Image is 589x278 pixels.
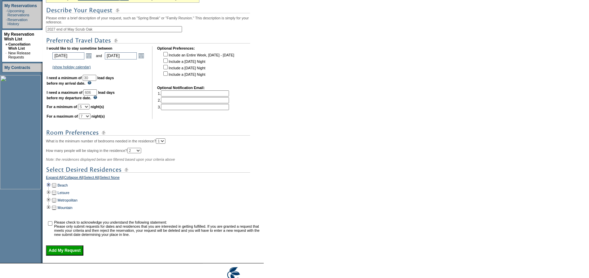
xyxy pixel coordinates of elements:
a: Cancellation Wish List [8,42,30,50]
b: Optional Preferences: [157,46,195,50]
b: night(s) [91,105,104,109]
a: Leisure [58,191,69,195]
input: Date format: M/D/Y. Shortcut keys: [T] for Today. [UP] or [.] for Next Day. [DOWN] or [,] for Pre... [52,52,84,59]
a: My Reservations [4,3,37,8]
a: Open the calendar popup. [137,52,145,59]
a: (show holiday calendar) [52,65,91,69]
a: New Release Requests [8,51,30,59]
input: Add My Request [46,245,83,256]
td: Please check to acknowledge you understand the following statement: Please only submit requests f... [54,220,261,237]
td: and [95,51,103,60]
img: questionMark_lightBlue.gif [87,81,92,85]
a: Expand All [46,175,63,181]
td: · [6,18,7,26]
a: Collapse All [64,175,83,181]
span: Note: the residences displayed below are filtered based upon your criteria above [46,157,175,161]
b: For a minimum of [47,105,77,109]
img: subTtlRoomPreferences.gif [46,128,250,137]
a: Reservation History [7,18,28,26]
a: Upcoming Reservations [7,9,29,17]
td: 3. [158,104,229,110]
a: Select None [100,175,119,181]
b: lead days before my departure date. [47,90,115,100]
a: My Reservation Wish List [4,32,34,41]
a: Metropolitan [58,198,78,202]
a: Beach [58,183,68,187]
b: I would like to stay sometime between [47,46,112,50]
b: Optional Notification Email: [157,86,205,90]
b: » [5,42,7,46]
input: Date format: M/D/Y. Shortcut keys: [T] for Today. [UP] or [.] for Next Day. [DOWN] or [,] for Pre... [105,52,137,59]
a: Mountain [58,206,72,210]
b: I need a maximum of [47,90,82,94]
a: Open the calendar popup. [85,52,93,59]
td: · [5,51,7,59]
td: 2. [158,97,229,103]
b: I need a minimum of [47,76,82,80]
a: My Contracts [4,65,30,70]
td: · [6,9,7,17]
td: Include an Entire Week, [DATE] - [DATE] Include a [DATE] Night Include a [DATE] Night Include a [... [162,51,234,81]
img: questionMark_lightBlue.gif [93,95,97,99]
td: 1. [158,90,229,97]
b: lead days before my arrival date. [47,76,114,85]
b: night(s) [92,114,105,118]
a: Select All [84,175,99,181]
div: | | | [46,175,262,181]
b: For a maximum of [47,114,78,118]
